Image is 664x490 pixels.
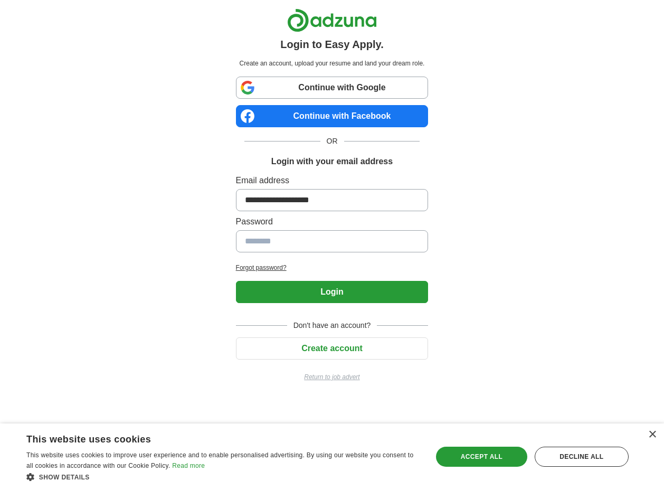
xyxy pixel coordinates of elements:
[236,344,429,353] a: Create account
[287,320,377,331] span: Don't have an account?
[287,8,377,32] img: Adzuna logo
[26,430,394,446] div: This website uses cookies
[271,155,393,168] h1: Login with your email address
[238,59,426,68] p: Create an account, upload your resume and land your dream role.
[39,474,90,481] span: Show details
[280,36,384,52] h1: Login to Easy Apply.
[320,136,344,147] span: OR
[26,451,413,469] span: This website uses cookies to improve user experience and to enable personalised advertising. By u...
[436,447,527,467] div: Accept all
[236,337,429,360] button: Create account
[236,174,429,187] label: Email address
[236,263,429,272] a: Forgot password?
[236,215,429,228] label: Password
[535,447,629,467] div: Decline all
[236,281,429,303] button: Login
[236,77,429,99] a: Continue with Google
[236,105,429,127] a: Continue with Facebook
[236,372,429,382] a: Return to job advert
[172,462,205,469] a: Read more, opens a new window
[648,431,656,439] div: Close
[26,472,420,482] div: Show details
